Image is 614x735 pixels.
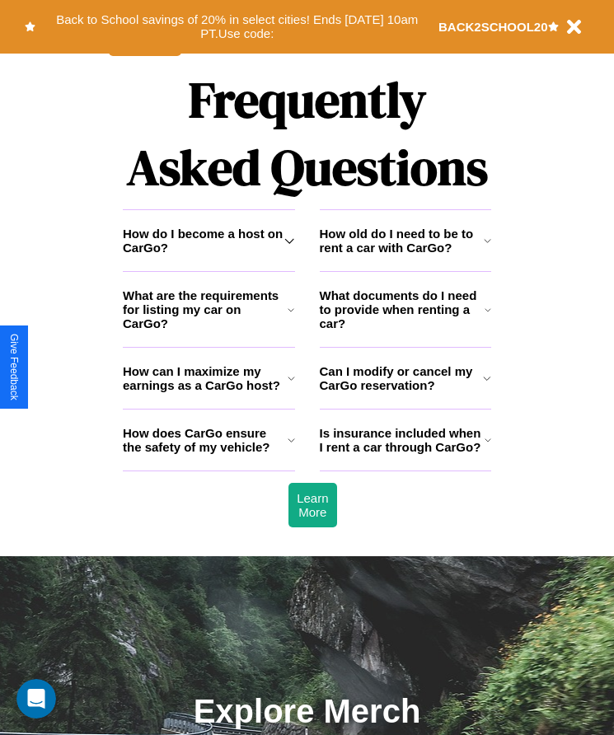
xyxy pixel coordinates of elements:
[438,20,548,34] b: BACK2SCHOOL20
[123,58,491,209] h1: Frequently Asked Questions
[35,8,438,45] button: Back to School savings of 20% in select cities! Ends [DATE] 10am PT.Use code:
[320,426,485,454] h3: Is insurance included when I rent a car through CarGo?
[320,364,484,392] h3: Can I modify or cancel my CarGo reservation?
[123,364,288,392] h3: How can I maximize my earnings as a CarGo host?
[16,679,56,719] iframe: Intercom live chat
[8,334,20,400] div: Give Feedback
[288,483,336,527] button: Learn More
[123,426,288,454] h3: How does CarGo ensure the safety of my vehicle?
[320,288,485,330] h3: What documents do I need to provide when renting a car?
[123,227,284,255] h3: How do I become a host on CarGo?
[123,288,288,330] h3: What are the requirements for listing my car on CarGo?
[320,227,484,255] h3: How old do I need to be to rent a car with CarGo?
